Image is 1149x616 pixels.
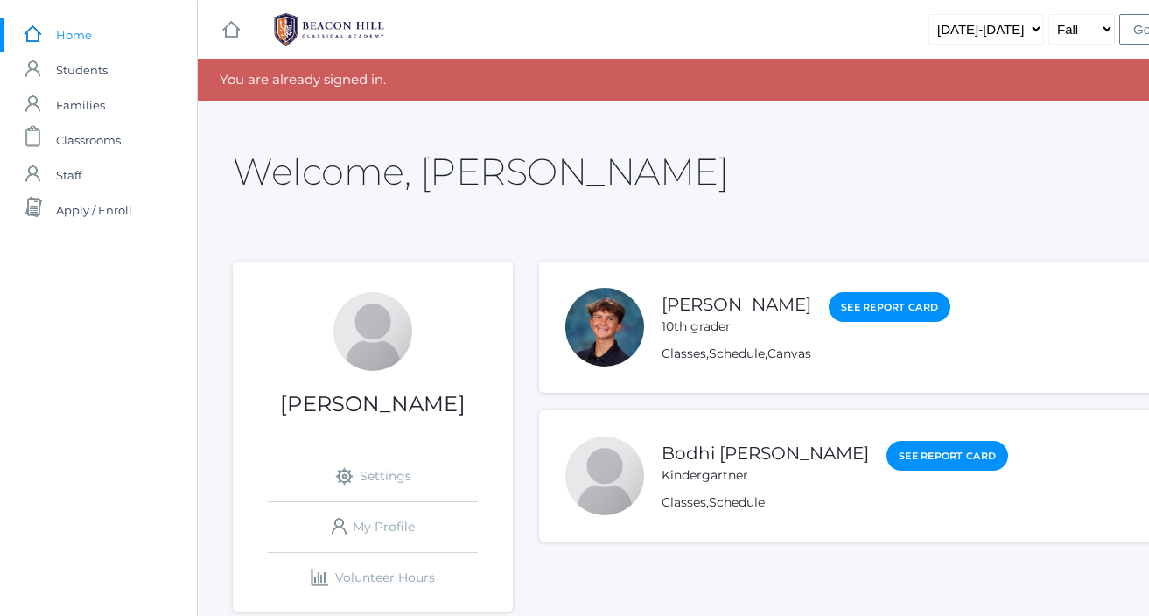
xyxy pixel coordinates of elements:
[56,192,132,227] span: Apply / Enroll
[268,451,478,501] a: Settings
[268,553,478,603] a: Volunteer Hours
[56,87,105,122] span: Families
[709,494,765,510] a: Schedule
[829,292,950,323] a: See Report Card
[56,157,81,192] span: Staff
[56,122,121,157] span: Classrooms
[565,437,644,515] div: Bodhi Dreher
[662,346,706,361] a: Classes
[268,502,478,552] a: My Profile
[662,466,869,485] div: Kindergartner
[662,494,706,510] a: Classes
[662,345,950,363] div: , ,
[767,346,811,361] a: Canvas
[198,59,1149,101] div: You are already signed in.
[233,393,513,416] h1: [PERSON_NAME]
[233,151,728,192] h2: Welcome, [PERSON_NAME]
[565,288,644,367] div: Elijah Dreher
[263,8,395,52] img: BHCALogos-05-308ed15e86a5a0abce9b8dd61676a3503ac9727e845dece92d48e8588c001991.png
[662,493,1008,512] div: ,
[662,443,869,464] a: Bodhi [PERSON_NAME]
[56,52,108,87] span: Students
[333,292,412,371] div: Sara Dreher
[709,346,765,361] a: Schedule
[56,17,92,52] span: Home
[886,441,1008,472] a: See Report Card
[662,294,811,315] a: [PERSON_NAME]
[662,318,811,336] div: 10th grader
